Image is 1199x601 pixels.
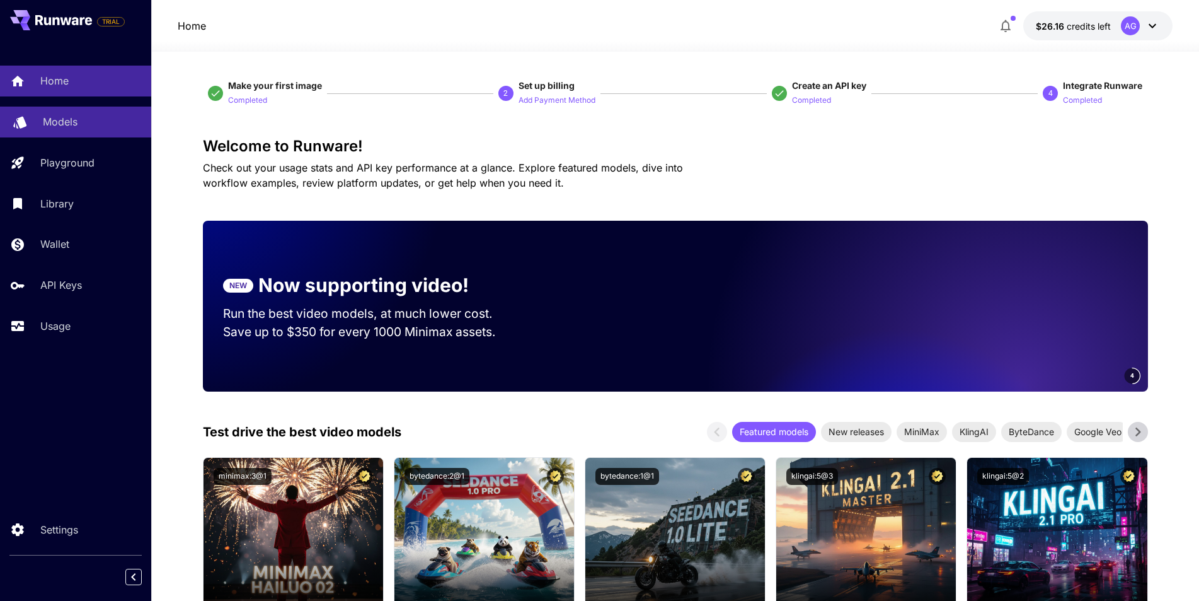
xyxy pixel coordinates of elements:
[203,137,1148,155] h3: Welcome to Runware!
[952,425,996,438] span: KlingAI
[952,422,996,442] div: KlingAI
[1001,422,1062,442] div: ByteDance
[1120,468,1137,485] button: Certified Model – Vetted for best performance and includes a commercial license.
[897,425,947,438] span: MiniMax
[732,425,816,438] span: Featured models
[519,80,575,91] span: Set up billing
[203,161,683,189] span: Check out your usage stats and API key performance at a glance. Explore featured models, dive int...
[1036,21,1067,32] span: $26.16
[135,566,151,588] div: Collapse sidebar
[1023,11,1173,40] button: $26.15501AG
[40,73,69,88] p: Home
[503,88,508,99] p: 2
[792,95,831,107] p: Completed
[40,236,69,252] p: Wallet
[792,92,831,107] button: Completed
[40,155,95,170] p: Playground
[125,569,142,585] button: Collapse sidebar
[404,468,469,485] button: bytedance:2@1
[821,425,892,438] span: New releases
[897,422,947,442] div: MiniMax
[595,468,659,485] button: bytedance:1@1
[1067,425,1129,438] span: Google Veo
[98,17,124,26] span: TRIAL
[821,422,892,442] div: New releases
[1063,92,1102,107] button: Completed
[178,18,206,33] nav: breadcrumb
[356,468,373,485] button: Certified Model – Vetted for best performance and includes a commercial license.
[547,468,564,485] button: Certified Model – Vetted for best performance and includes a commercial license.
[40,196,74,211] p: Library
[229,280,247,291] p: NEW
[732,422,816,442] div: Featured models
[1063,95,1102,107] p: Completed
[43,114,77,129] p: Models
[1121,16,1140,35] div: AG
[977,468,1029,485] button: klingai:5@2
[228,92,267,107] button: Completed
[40,318,71,334] p: Usage
[223,305,517,323] p: Run the best video models, at much lower cost.
[738,468,755,485] button: Certified Model – Vetted for best performance and includes a commercial license.
[214,468,272,485] button: minimax:3@1
[929,468,946,485] button: Certified Model – Vetted for best performance and includes a commercial license.
[203,423,401,441] p: Test drive the best video models
[258,271,469,300] p: Now supporting video!
[228,95,267,107] p: Completed
[178,18,206,33] a: Home
[40,277,82,293] p: API Keys
[519,95,595,107] p: Add Payment Method
[1001,425,1062,438] span: ByteDance
[1067,21,1111,32] span: credits left
[97,14,125,29] span: Add your payment card to enable full platform functionality.
[223,323,517,341] p: Save up to $350 for every 1000 Minimax assets.
[1048,88,1053,99] p: 4
[1130,371,1134,380] span: 4
[519,92,595,107] button: Add Payment Method
[1067,422,1129,442] div: Google Veo
[1036,20,1111,33] div: $26.15501
[228,80,322,91] span: Make your first image
[792,80,866,91] span: Create an API key
[40,522,78,537] p: Settings
[786,468,838,485] button: klingai:5@3
[1063,80,1142,91] span: Integrate Runware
